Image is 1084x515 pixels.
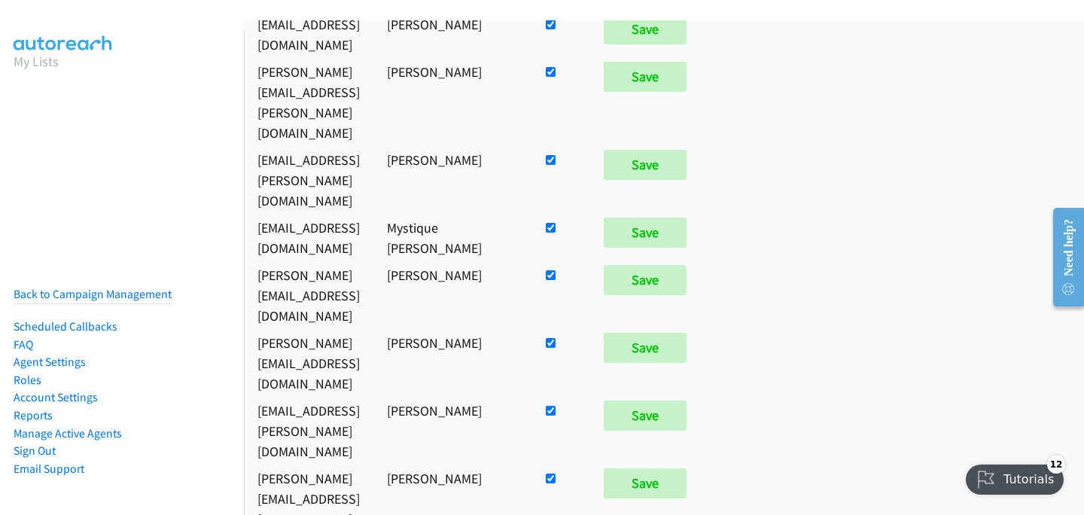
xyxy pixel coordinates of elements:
td: [PERSON_NAME] [373,329,529,397]
input: Save [604,468,687,498]
td: Mystique [PERSON_NAME] [373,214,529,261]
td: [PERSON_NAME] [373,146,529,214]
input: Save [604,150,687,180]
iframe: Checklist [957,449,1073,504]
td: [PERSON_NAME][EMAIL_ADDRESS][PERSON_NAME][DOMAIN_NAME] [244,58,373,146]
a: Email Support [14,462,84,476]
a: Reports [14,408,53,422]
a: My Lists [14,53,59,70]
td: [PERSON_NAME] [373,261,529,329]
td: [PERSON_NAME] [373,58,529,146]
a: Sign Out [14,443,56,458]
a: Agent Settings [14,355,86,369]
input: Save [604,218,687,248]
input: Save [604,62,687,92]
td: [EMAIL_ADDRESS][DOMAIN_NAME] [244,214,373,261]
a: Account Settings [14,390,98,404]
td: [EMAIL_ADDRESS][PERSON_NAME][DOMAIN_NAME] [244,397,373,465]
input: Save [604,401,687,431]
td: [EMAIL_ADDRESS][PERSON_NAME][DOMAIN_NAME] [244,146,373,214]
a: Back to Campaign Management [14,287,172,301]
a: Roles [14,373,41,387]
input: Save [604,265,687,295]
td: [PERSON_NAME] [373,11,529,58]
td: [EMAIL_ADDRESS][DOMAIN_NAME] [244,11,373,58]
a: Manage Active Agents [14,426,122,440]
input: Save [604,14,687,44]
a: Scheduled Callbacks [14,319,117,334]
a: FAQ [14,337,33,352]
td: [PERSON_NAME][EMAIL_ADDRESS][DOMAIN_NAME] [244,261,373,329]
td: [PERSON_NAME] [373,397,529,465]
td: [PERSON_NAME][EMAIL_ADDRESS][DOMAIN_NAME] [244,329,373,397]
iframe: Resource Center [1041,197,1084,317]
input: Save [604,333,687,363]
